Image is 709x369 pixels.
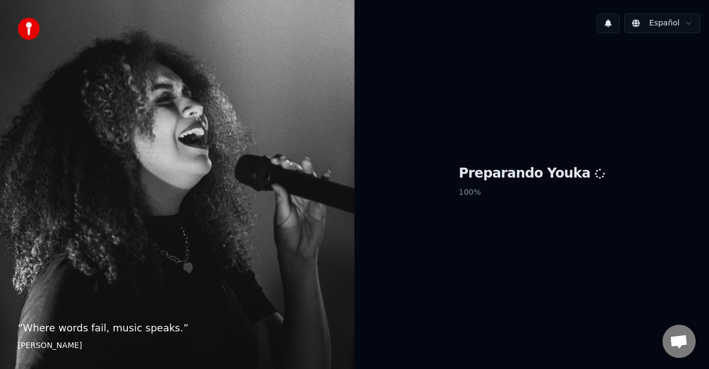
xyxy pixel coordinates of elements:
a: Chat abierto [662,325,696,358]
h1: Preparando Youka [459,165,605,183]
img: youka [18,18,40,40]
p: 100 % [459,183,605,202]
p: “ Where words fail, music speaks. ” [18,320,337,336]
footer: [PERSON_NAME] [18,340,337,351]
